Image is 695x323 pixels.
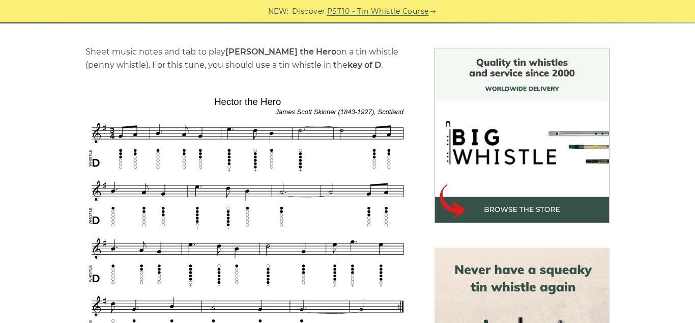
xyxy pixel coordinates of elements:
[347,60,381,70] strong: key of D
[268,6,289,17] span: NEW:
[327,6,429,17] a: PST10 - Tin Whistle Course
[85,45,410,72] p: Sheet music notes and tab to play on a tin whistle (penny whistle). For this tune, you should use...
[435,48,610,223] img: BigWhistle Tin Whistle Store
[225,47,336,57] strong: [PERSON_NAME] the Hero
[292,6,326,17] span: Discover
